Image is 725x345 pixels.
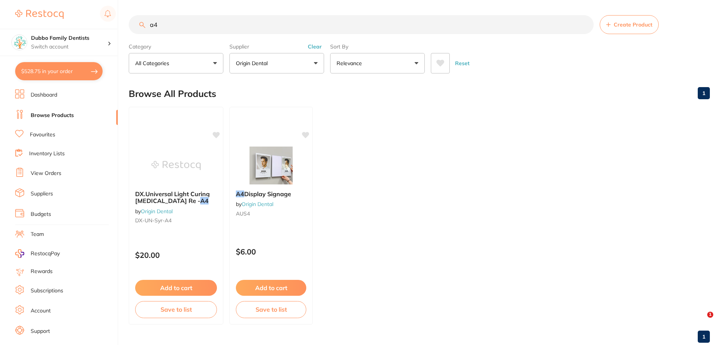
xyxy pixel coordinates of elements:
[135,280,217,296] button: Add to cart
[200,197,209,205] em: A4
[12,35,27,50] img: Dubbo Family Dentists
[29,150,65,158] a: Inventory Lists
[15,249,24,258] img: RestocqPay
[229,53,324,73] button: Origin Dental
[236,201,273,208] span: by
[31,307,51,315] a: Account
[31,112,74,119] a: Browse Products
[236,59,271,67] p: Origin Dental
[31,211,51,218] a: Budgets
[330,53,425,73] button: Relevance
[31,231,44,238] a: Team
[337,59,365,67] p: Relevance
[246,147,296,184] img: A4 Display Signage
[707,312,713,318] span: 1
[453,53,472,73] button: Reset
[692,312,710,330] iframe: Intercom live chat
[135,208,173,215] span: by
[242,201,273,208] a: Origin Dental
[31,170,61,177] a: View Orders
[129,15,594,34] input: Search Products
[31,34,108,42] h4: Dubbo Family Dentists
[135,190,217,205] b: DX.Universal Light Curing Dental Composite Re - A4
[236,301,306,318] button: Save to list
[129,89,216,99] h2: Browse All Products
[129,43,223,50] label: Category
[31,250,60,258] span: RestocqPay
[614,22,652,28] span: Create Product
[698,329,710,344] a: 1
[31,43,108,51] p: Switch account
[135,217,172,224] span: DX-UN-Syr-A4
[151,147,201,184] img: DX.Universal Light Curing Dental Composite Re - A4
[31,287,63,295] a: Subscriptions
[236,190,244,198] em: A4
[135,59,172,67] p: All Categories
[15,249,60,258] a: RestocqPay
[31,268,53,275] a: Rewards
[135,190,210,205] span: DX.Universal Light Curing [MEDICAL_DATA] Re -
[31,190,53,198] a: Suppliers
[236,247,306,256] p: $6.00
[135,301,217,318] button: Save to list
[236,210,250,217] span: AUS4
[31,91,57,99] a: Dashboard
[31,328,50,335] a: Support
[141,208,173,215] a: Origin Dental
[600,15,659,34] button: Create Product
[236,190,306,197] b: A4 Display Signage
[15,10,64,19] img: Restocq Logo
[30,131,55,139] a: Favourites
[698,86,710,101] a: 1
[236,280,306,296] button: Add to cart
[15,6,64,23] a: Restocq Logo
[135,251,217,259] p: $20.00
[244,190,291,198] span: Display Signage
[306,43,324,50] button: Clear
[330,43,425,50] label: Sort By
[15,62,103,80] button: $528.75 in your order
[129,53,223,73] button: All Categories
[229,43,324,50] label: Supplier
